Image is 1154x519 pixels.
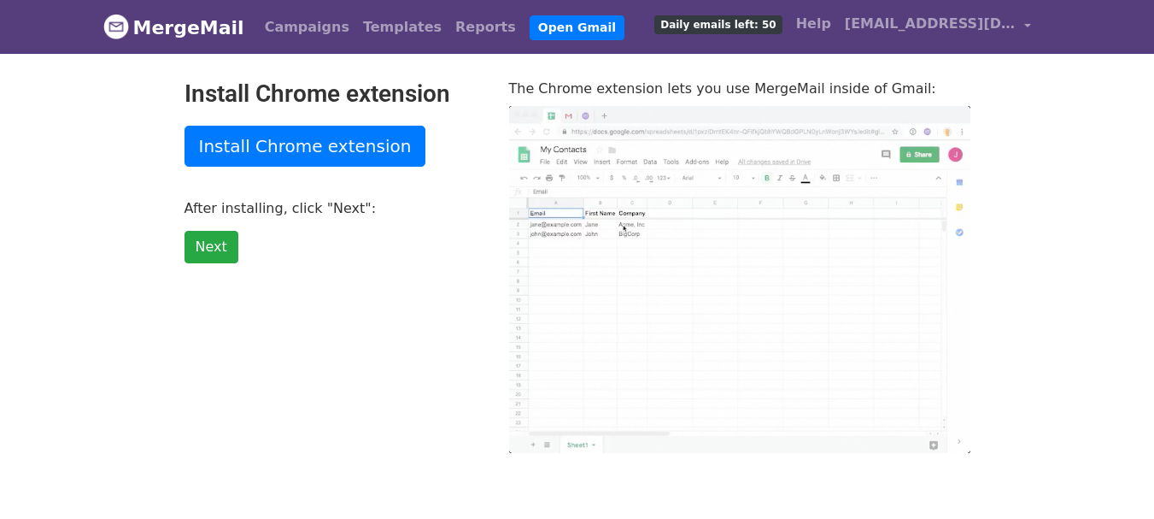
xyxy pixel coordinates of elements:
p: The Chrome extension lets you use MergeMail inside of Gmail: [509,80,970,97]
a: Reports [448,10,523,44]
a: MergeMail [103,9,244,45]
a: Daily emails left: 50 [647,7,788,41]
p: After installing, click "Next": [185,199,483,217]
a: Templates [356,10,448,44]
a: Install Chrome extension [185,126,426,167]
h2: Install Chrome extension [185,80,483,109]
a: Open Gmail [530,15,624,40]
a: [EMAIL_ADDRESS][DOMAIN_NAME] [838,7,1038,47]
img: MergeMail logo [103,14,129,39]
a: Next [185,231,238,263]
span: Daily emails left: 50 [654,15,782,34]
a: Campaigns [258,10,356,44]
span: [EMAIL_ADDRESS][DOMAIN_NAME] [845,14,1016,34]
a: Help [789,7,838,41]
